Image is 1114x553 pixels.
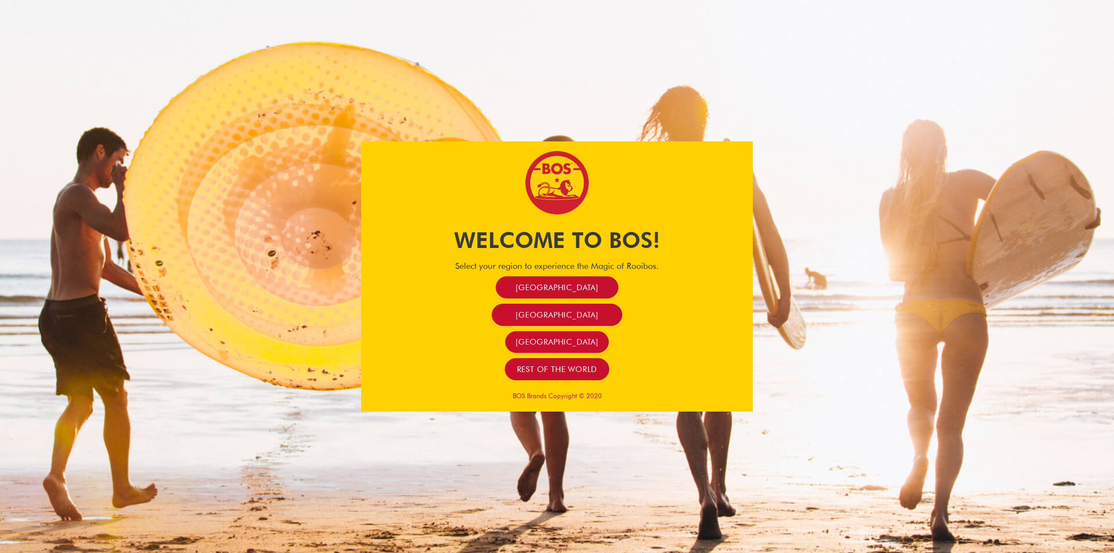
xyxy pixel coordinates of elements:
[516,310,598,320] span: [GEOGRAPHIC_DATA]
[505,358,610,380] a: Rest of the world
[361,261,753,271] h4: Select your region to experience the Magic of Rooibos.
[496,276,618,298] a: [GEOGRAPHIC_DATA]
[524,150,590,215] img: Bos Brands
[492,304,622,326] a: [GEOGRAPHIC_DATA]
[517,364,597,374] span: Rest of the world
[361,392,753,400] p: BOS Brands Copyright © 2020
[505,331,609,353] a: [GEOGRAPHIC_DATA]
[516,282,598,292] span: [GEOGRAPHIC_DATA]
[361,225,753,255] h1: Welcome to BOS!
[516,337,598,347] span: [GEOGRAPHIC_DATA]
